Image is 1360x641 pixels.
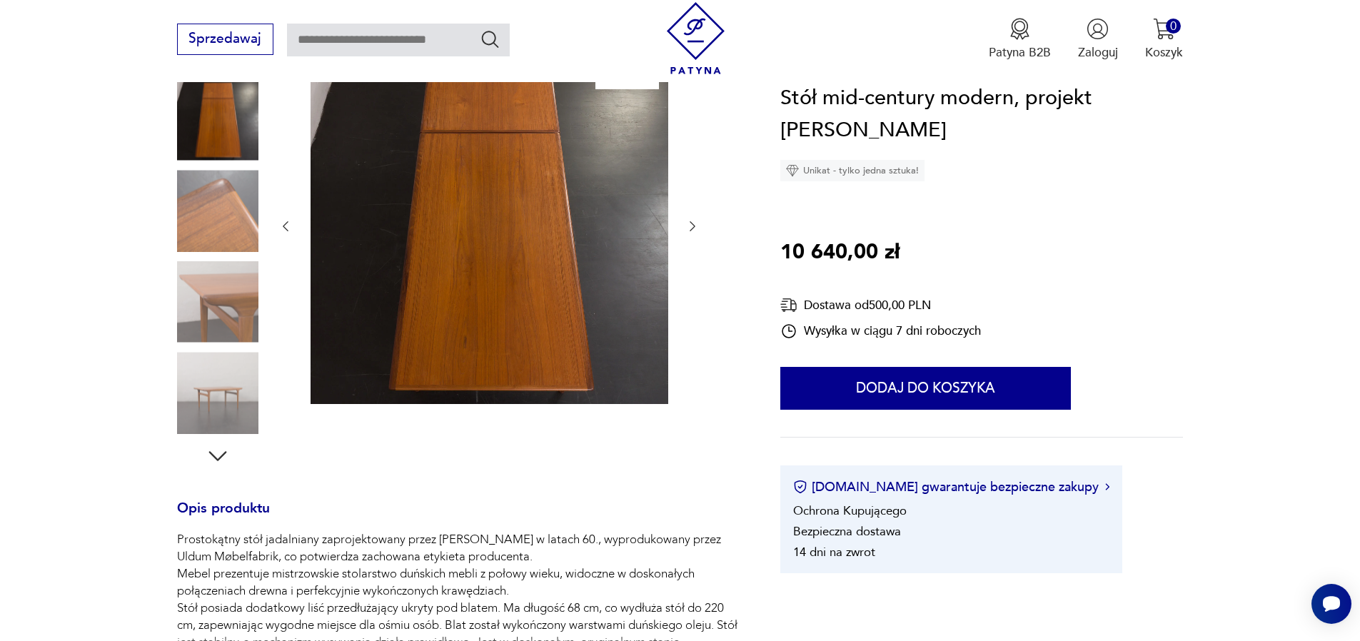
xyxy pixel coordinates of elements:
img: Zdjęcie produktu Stół mid-century modern, projekt Johannes Andersen [177,261,258,343]
img: Zdjęcie produktu Stół mid-century modern, projekt Johannes Andersen [177,170,258,251]
p: Koszyk [1145,44,1183,61]
a: Ikona medaluPatyna B2B [989,18,1051,61]
img: Ikona strzałki w prawo [1105,484,1109,491]
div: Wysyłka w ciągu 7 dni roboczych [780,323,981,340]
h3: Opis produktu [177,503,740,532]
div: 0 [1166,19,1181,34]
p: Zaloguj [1078,44,1118,61]
img: Ikona medalu [1009,18,1031,40]
button: Patyna B2B [989,18,1051,61]
button: Zaloguj [1078,18,1118,61]
button: Sprzedawaj [177,24,273,55]
img: Patyna - sklep z meblami i dekoracjami vintage [660,2,732,74]
button: 0Koszyk [1145,18,1183,61]
p: 10 640,00 zł [780,236,900,269]
div: Unikat - tylko jedna sztuka! [780,160,925,181]
li: Bezpieczna dostawa [793,523,901,540]
a: Sprzedawaj [177,34,273,46]
img: Ikona diamentu [786,164,799,177]
iframe: Smartsupp widget button [1311,584,1351,624]
button: [DOMAIN_NAME] gwarantuje bezpieczne zakupy [793,478,1109,496]
img: Ikonka użytkownika [1087,18,1109,40]
img: Zdjęcie produktu Stół mid-century modern, projekt Johannes Andersen [177,79,258,161]
img: Ikona koszyka [1153,18,1175,40]
img: Ikona certyfikatu [793,480,807,495]
p: Patyna B2B [989,44,1051,61]
button: Dodaj do koszyka [780,367,1071,410]
li: Ochrona Kupującego [793,503,907,519]
img: Zdjęcie produktu Stół mid-century modern, projekt Johannes Andersen [177,352,258,433]
img: Ikona dostawy [780,296,797,314]
img: Zdjęcie produktu Stół mid-century modern, projekt Johannes Andersen [311,46,668,404]
button: Szukaj [480,29,500,49]
h1: Stół mid-century modern, projekt [PERSON_NAME] [780,82,1183,147]
li: 14 dni na zwrot [793,544,875,560]
div: Dostawa od 500,00 PLN [780,296,981,314]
